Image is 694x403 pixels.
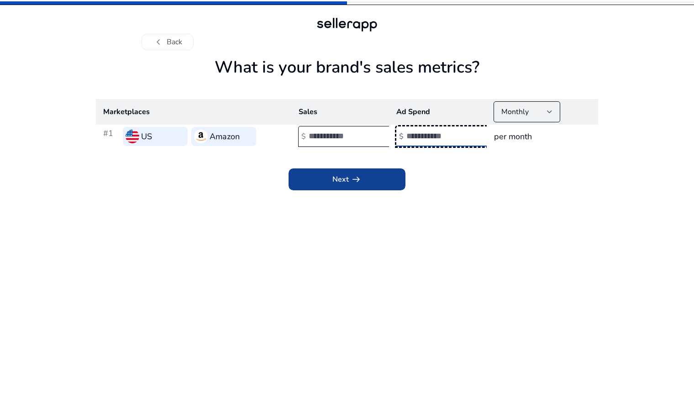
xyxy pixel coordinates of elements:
h3: #1 [103,127,119,146]
th: Marketplaces [96,99,291,125]
img: us.svg [126,130,139,143]
span: chevron_left [153,37,164,47]
h4: $ [301,132,306,141]
th: Sales [291,99,389,125]
h1: What is your brand's sales metrics? [96,58,598,99]
span: Next [332,174,362,185]
span: arrow_right_alt [351,174,362,185]
button: Nextarrow_right_alt [289,168,405,190]
button: chevron_leftBack [142,34,194,50]
span: Monthly [501,107,529,117]
h4: $ [399,132,404,141]
h3: US [141,130,152,143]
h3: Amazon [210,130,240,143]
th: Ad Spend [389,99,487,125]
h3: per month [494,130,591,143]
